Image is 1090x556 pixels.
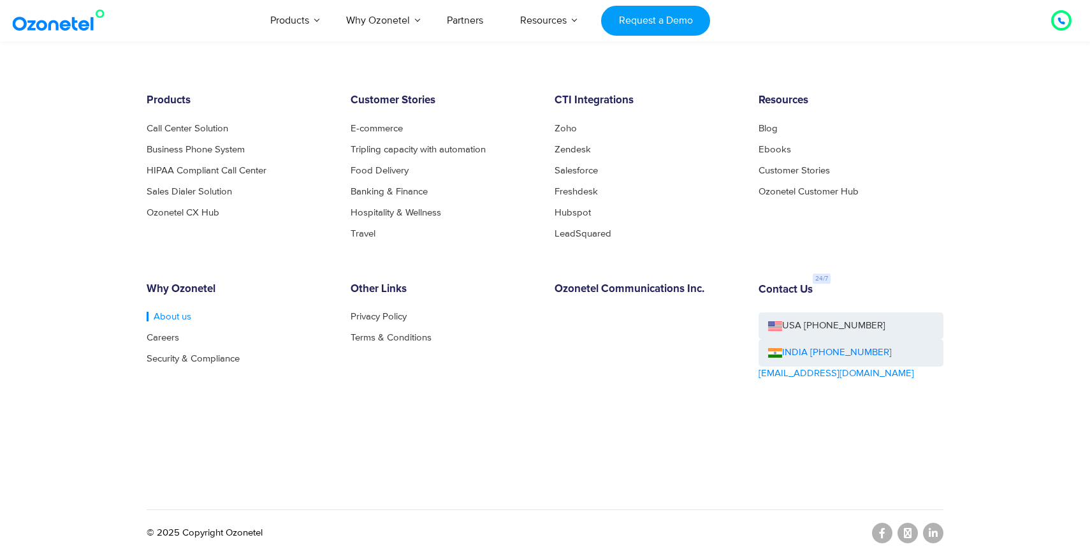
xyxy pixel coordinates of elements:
h6: CTI Integrations [555,94,739,107]
a: Freshdesk [555,187,598,196]
img: ind-flag.png [768,348,782,358]
a: Ozonetel CX Hub [147,208,219,217]
a: Hospitality & Wellness [351,208,441,217]
a: Call Center Solution [147,124,228,133]
a: Ebooks [759,145,791,154]
a: Travel [351,229,375,238]
a: Request a Demo [601,6,710,36]
a: HIPAA Compliant Call Center [147,166,266,175]
a: Zendesk [555,145,591,154]
a: Terms & Conditions [351,333,432,342]
img: us-flag.png [768,321,782,331]
h6: Why Ozonetel [147,283,331,296]
a: INDIA [PHONE_NUMBER] [768,346,892,360]
a: Zoho [555,124,577,133]
a: Hubspot [555,208,591,217]
a: Customer Stories [759,166,830,175]
a: Salesforce [555,166,598,175]
a: Business Phone System [147,145,245,154]
a: USA [PHONE_NUMBER] [759,312,943,340]
h6: Customer Stories [351,94,535,107]
h6: Products [147,94,331,107]
a: Sales Dialer Solution [147,187,232,196]
a: Ozonetel Customer Hub [759,187,859,196]
a: Tripling capacity with automation [351,145,486,154]
p: © 2025 Copyright Ozonetel [147,526,263,541]
a: Security & Compliance [147,354,240,363]
a: Privacy Policy [351,312,407,321]
a: Food Delivery [351,166,409,175]
h6: Resources [759,94,943,107]
a: Banking & Finance [351,187,428,196]
a: Blog [759,124,778,133]
a: LeadSquared [555,229,611,238]
a: About us [147,312,191,321]
a: E-commerce [351,124,403,133]
h6: Ozonetel Communications Inc. [555,283,739,296]
h6: Other Links [351,283,535,296]
a: Careers [147,333,179,342]
h6: Contact Us [759,284,813,296]
a: [EMAIL_ADDRESS][DOMAIN_NAME] [759,367,914,381]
